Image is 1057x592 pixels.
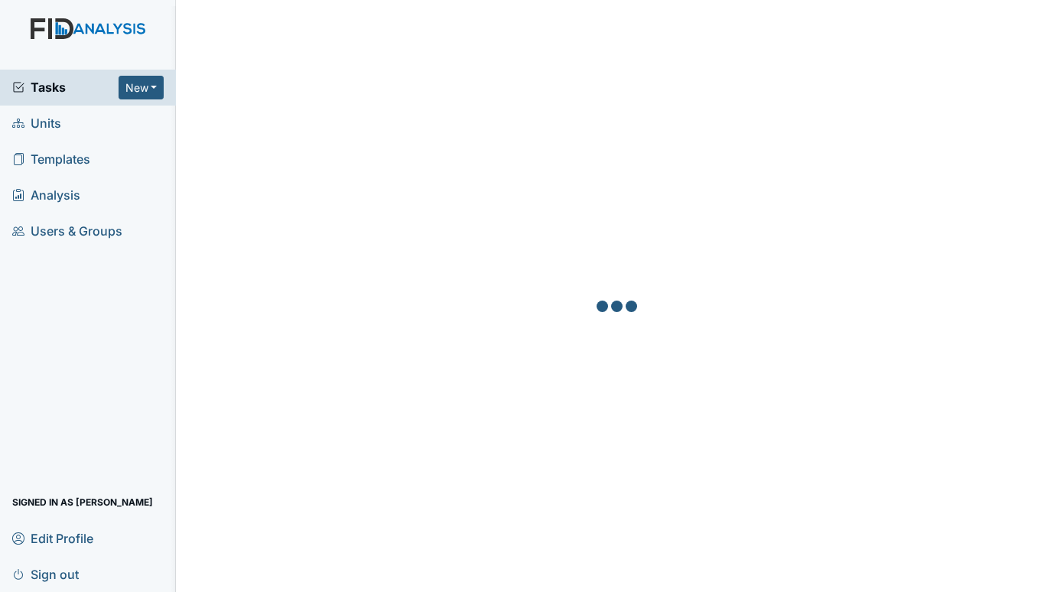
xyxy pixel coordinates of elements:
span: Edit Profile [12,526,93,550]
button: New [119,76,164,99]
span: Sign out [12,562,79,586]
a: Tasks [12,78,119,96]
span: Analysis [12,184,80,207]
span: Units [12,112,61,135]
span: Signed in as [PERSON_NAME] [12,490,153,514]
span: Templates [12,148,90,171]
span: Users & Groups [12,220,122,243]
